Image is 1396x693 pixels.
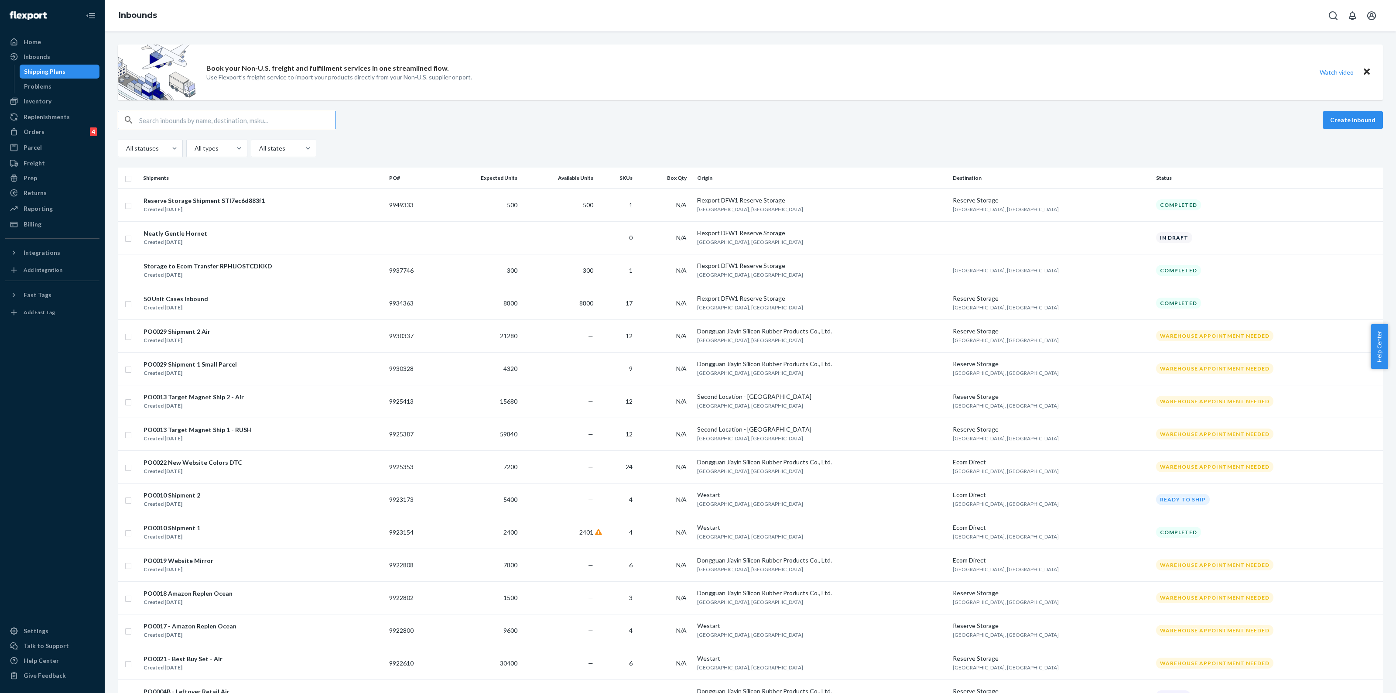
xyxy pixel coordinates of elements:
span: N/A [676,528,687,536]
div: Prep [24,174,37,182]
div: Reserve Storage [953,654,1150,663]
div: In draft [1156,232,1192,243]
td: 9925353 [386,450,442,483]
span: [GEOGRAPHIC_DATA], [GEOGRAPHIC_DATA] [697,599,803,605]
div: Ecom Direct [953,523,1150,532]
div: Created [DATE] [144,532,200,541]
button: Create inbound [1323,111,1383,129]
span: — [588,627,593,634]
span: 4320 [503,365,517,372]
div: Orders [24,127,44,136]
span: — [588,332,593,340]
span: [GEOGRAPHIC_DATA], [GEOGRAPHIC_DATA] [953,337,1059,343]
div: Dongguan Jiayin Silicon Rubber Products Co., Ltd. [697,589,945,597]
div: PO0010 Shipment 2 [144,491,200,500]
div: Westart [697,523,945,532]
span: [GEOGRAPHIC_DATA], [GEOGRAPHIC_DATA] [697,468,803,474]
span: [GEOGRAPHIC_DATA], [GEOGRAPHIC_DATA] [953,304,1059,311]
div: Inbounds [24,52,50,61]
a: Home [5,35,99,49]
td: 9922610 [386,647,442,679]
div: Created [DATE] [144,205,265,214]
div: Created [DATE] [144,598,233,607]
div: Replenishments [24,113,70,121]
span: [GEOGRAPHIC_DATA], [GEOGRAPHIC_DATA] [953,370,1059,376]
th: Shipments [140,168,386,189]
div: PO0019 Website Mirror [144,556,213,565]
span: [GEOGRAPHIC_DATA], [GEOGRAPHIC_DATA] [953,206,1059,213]
div: Ecom Direct [953,458,1150,467]
span: 300 [507,267,517,274]
td: 9930328 [386,352,442,385]
span: [GEOGRAPHIC_DATA], [GEOGRAPHIC_DATA] [697,664,803,671]
div: Dongguan Jiayin Silicon Rubber Products Co., Ltd. [697,327,945,336]
button: Help Center [1371,324,1388,369]
td: 9922808 [386,549,442,581]
span: 5400 [503,496,517,503]
span: N/A [676,659,687,667]
div: Fast Tags [24,291,51,299]
span: 500 [583,201,593,209]
span: 0 [629,234,633,241]
div: Reserve Storage [953,327,1150,336]
div: 50 Unit Cases Inbound [144,295,208,303]
a: Inbounds [5,50,99,64]
span: [GEOGRAPHIC_DATA], [GEOGRAPHIC_DATA] [953,664,1059,671]
span: [GEOGRAPHIC_DATA], [GEOGRAPHIC_DATA] [697,566,803,573]
div: PO0017 - Amazon Replen Ocean [144,622,236,631]
div: Warehouse Appointment Needed [1156,461,1273,472]
div: Reserve Storage [953,425,1150,434]
span: N/A [676,234,687,241]
a: Reporting [5,202,99,216]
div: Neatly Gentle Hornet [144,229,207,238]
iframe: Opens a widget where you can chat to one of our agents [1341,667,1387,689]
a: Help Center [5,654,99,668]
span: N/A [676,627,687,634]
div: Dongguan Jiayin Silicon Rubber Products Co., Ltd. [697,458,945,467]
span: [GEOGRAPHIC_DATA], [GEOGRAPHIC_DATA] [953,566,1059,573]
div: Reserve Storage Shipment STI7ec6d883f1 [144,196,265,205]
button: Fast Tags [5,288,99,302]
div: Dongguan Jiayin Silicon Rubber Products Co., Ltd. [697,360,945,368]
div: Billing [24,220,41,229]
td: 9923154 [386,516,442,549]
div: PO0021 - Best Buy Set - Air [144,655,222,663]
div: PO0029 Shipment 1 Small Parcel [144,360,237,369]
span: 17 [626,299,633,307]
p: Use Flexport’s freight service to import your products directly from your Non-U.S. supplier or port. [206,73,472,82]
span: [GEOGRAPHIC_DATA], [GEOGRAPHIC_DATA] [697,206,803,213]
span: 12 [626,398,633,405]
a: Inventory [5,94,99,108]
button: Close Navigation [82,7,99,24]
a: Replenishments [5,110,99,124]
span: [GEOGRAPHIC_DATA], [GEOGRAPHIC_DATA] [697,271,803,278]
div: Completed [1156,199,1201,210]
span: N/A [676,365,687,372]
span: 500 [507,201,517,209]
a: Parcel [5,141,99,154]
p: Book your Non-U.S. freight and fulfillment services in one streamlined flow. [206,63,449,73]
div: Created [DATE] [144,467,242,476]
span: N/A [676,463,687,470]
span: — [588,398,593,405]
span: [GEOGRAPHIC_DATA], [GEOGRAPHIC_DATA] [697,370,803,376]
div: Created [DATE] [144,500,200,508]
span: 21280 [500,332,517,340]
div: Warehouse Appointment Needed [1156,559,1273,570]
div: Created [DATE] [144,336,210,345]
span: 4 [629,528,633,536]
th: Origin [694,168,949,189]
span: [GEOGRAPHIC_DATA], [GEOGRAPHIC_DATA] [953,402,1059,409]
div: Warehouse Appointment Needed [1156,396,1273,407]
span: N/A [676,267,687,274]
div: Westart [697,654,945,663]
td: 9934363 [386,287,442,319]
td: 9925387 [386,418,442,450]
div: PO0010 Shipment 1 [144,524,200,532]
button: Open account menu [1363,7,1380,24]
span: — [588,496,593,503]
span: [GEOGRAPHIC_DATA], [GEOGRAPHIC_DATA] [953,631,1059,638]
button: Give Feedback [5,669,99,683]
a: Problems [20,79,100,93]
div: Flexport DFW1 Reserve Storage [697,229,945,237]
